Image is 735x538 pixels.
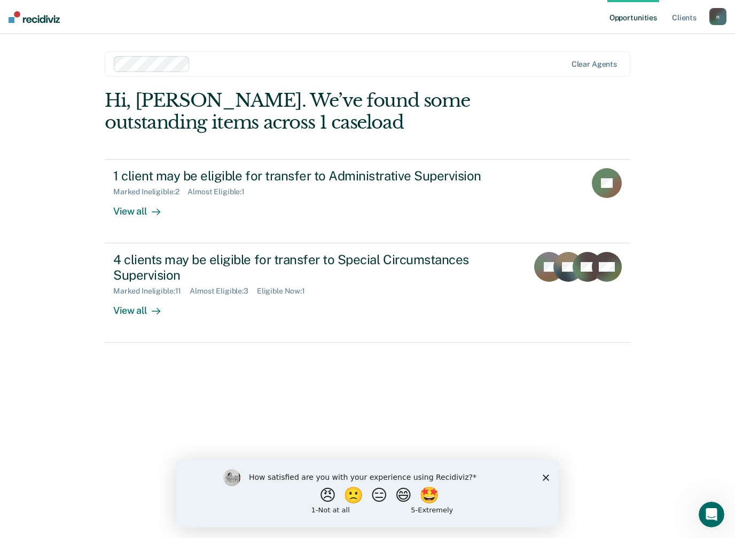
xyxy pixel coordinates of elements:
[113,287,190,296] div: Marked Ineligible : 11
[190,287,257,296] div: Almost Eligible : 3
[113,252,488,283] div: 4 clients may be eligible for transfer to Special Circumstances Supervision
[257,287,314,296] div: Eligible Now : 1
[9,11,60,23] img: Recidiviz
[113,196,173,217] div: View all
[105,243,630,343] a: 4 clients may be eligible for transfer to Special Circumstances SupervisionMarked Ineligible:11Al...
[699,502,724,527] iframe: Intercom live chat
[113,168,488,184] div: 1 client may be eligible for transfer to Administrative Supervision
[572,60,617,69] div: Clear agents
[105,159,630,243] a: 1 client may be eligible for transfer to Administrative SupervisionMarked Ineligible:2Almost Elig...
[105,90,525,133] div: Hi, [PERSON_NAME]. We’ve found some outstanding items across 1 caseload
[113,187,187,196] div: Marked Ineligible : 2
[187,187,253,196] div: Almost Eligible : 1
[709,8,726,25] button: n
[176,458,559,527] iframe: Survey by Kim from Recidiviz
[113,296,173,317] div: View all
